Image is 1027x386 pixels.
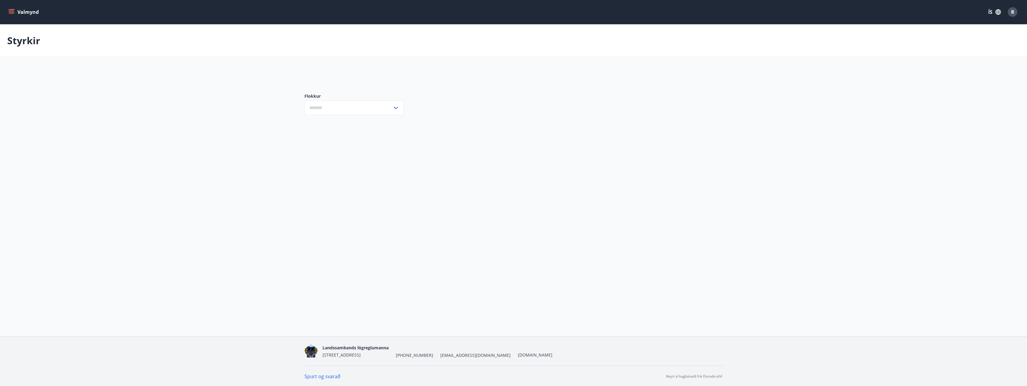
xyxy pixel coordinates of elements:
[985,7,1004,17] button: ÍS
[304,93,404,99] label: Flokkur
[666,374,723,379] p: Keyrt á hugbúnaði frá Dorado ehf.
[322,352,361,358] span: [STREET_ADDRESS]
[518,352,552,358] a: [DOMAIN_NAME]
[1005,5,1020,19] button: R
[7,7,41,17] button: menu
[7,34,40,47] p: Styrkir
[440,352,511,358] span: [EMAIL_ADDRESS][DOMAIN_NAME]
[304,345,318,358] img: 1cqKbADZNYZ4wXUG0EC2JmCwhQh0Y6EN22Kw4FTY.png
[396,352,433,358] span: [PHONE_NUMBER]
[304,373,341,380] a: Spurt og svarað
[322,345,389,351] span: Landssambands lögreglumanna
[1011,9,1014,15] span: R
